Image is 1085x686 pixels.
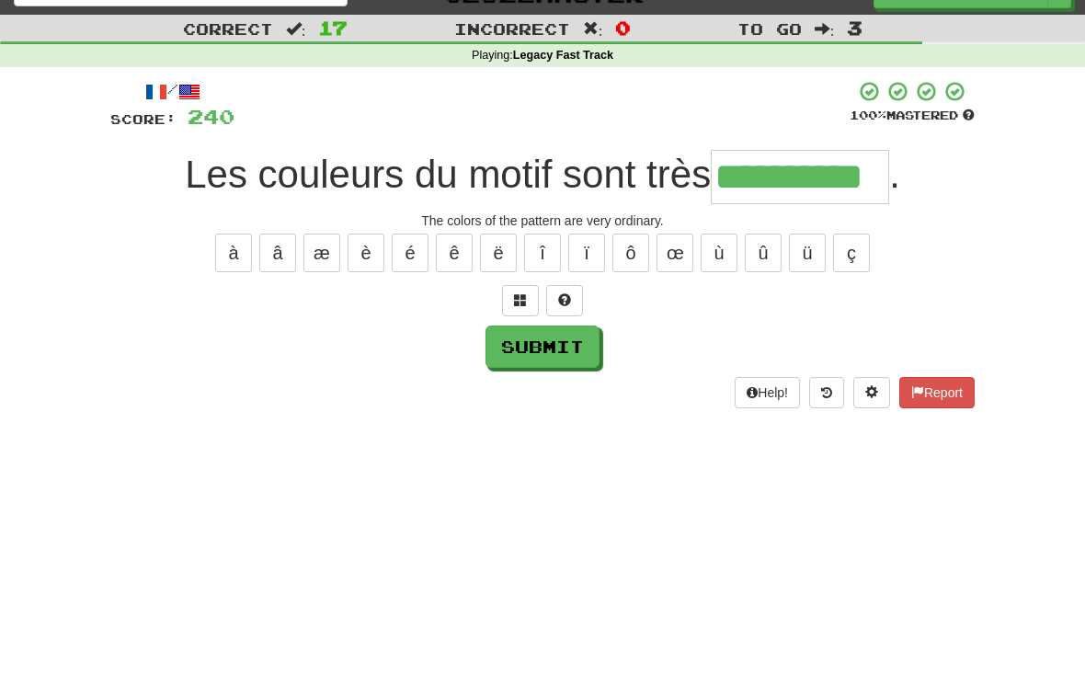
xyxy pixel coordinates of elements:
button: ô [612,234,649,272]
span: 17 [318,17,348,39]
span: Les couleurs du motif sont très [185,153,711,196]
span: 0 [615,17,631,39]
span: . [889,153,900,196]
button: ç [833,234,870,272]
button: é [392,234,428,272]
button: ù [701,234,737,272]
button: Round history (alt+y) [809,377,844,408]
span: Correct [183,19,273,38]
button: œ [657,234,693,272]
button: Report [899,377,975,408]
button: æ [303,234,340,272]
strong: Legacy Fast Track [513,49,613,62]
span: Incorrect [454,19,570,38]
button: ê [436,234,473,272]
button: ï [568,234,605,272]
button: Submit [485,326,600,368]
button: è [348,234,384,272]
button: à [215,234,252,272]
span: To go [737,19,802,38]
span: : [815,21,835,37]
button: ü [789,234,826,272]
span: 240 [188,105,234,128]
span: : [583,21,603,37]
button: Switch sentence to multiple choice alt+p [502,285,539,316]
button: Single letter hint - you only get 1 per sentence and score half the points! alt+h [546,285,583,316]
button: î [524,234,561,272]
div: / [110,80,234,103]
button: Help! [735,377,800,408]
button: â [259,234,296,272]
button: ë [480,234,517,272]
span: Score: [110,111,177,127]
div: Mastered [850,108,975,124]
span: 100 % [850,108,886,122]
div: The colors of the pattern are very ordinary. [110,212,975,230]
span: : [286,21,306,37]
button: û [745,234,782,272]
span: 3 [847,17,862,39]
